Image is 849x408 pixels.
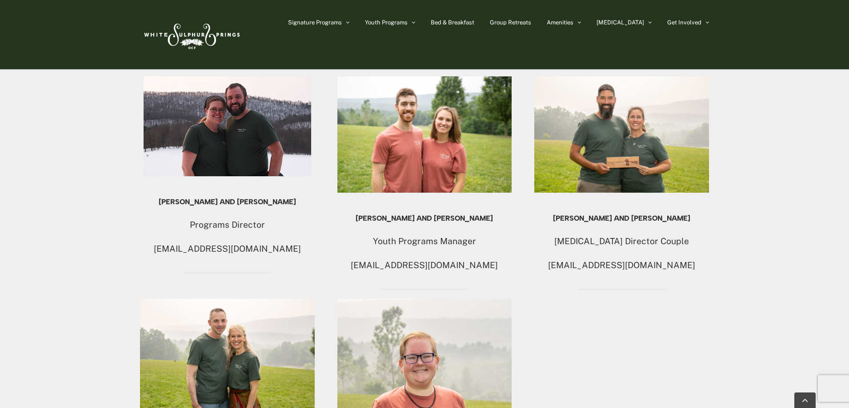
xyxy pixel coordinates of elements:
span: Bed & Breakfast [431,20,474,25]
span: Group Retreats [490,20,531,25]
span: Youth Programs [365,20,408,25]
p: Programs Director [140,218,315,233]
p: [EMAIL_ADDRESS][DOMAIN_NAME] [140,242,315,257]
h5: [PERSON_NAME] and [PERSON_NAME] [337,214,512,222]
p: [EMAIL_ADDRESS][DOMAIN_NAME] [337,258,512,273]
span: [MEDICAL_DATA] [597,20,644,25]
p: Youth Programs Manager [337,234,512,249]
span: Get Involved [667,20,701,25]
h5: [PERSON_NAME] and [PERSON_NAME] [534,214,709,222]
p: [EMAIL_ADDRESS][DOMAIN_NAME] [534,258,709,273]
img: DSC02100-Edit [337,76,512,193]
img: 230629_3906 [534,76,709,193]
h5: [PERSON_NAME] and [PERSON_NAME] [140,198,315,206]
p: [MEDICAL_DATA] Director Couple [534,234,709,249]
img: Halls [144,76,311,176]
span: Signature Programs [288,20,342,25]
img: White Sulphur Springs Logo [140,14,242,55]
span: Amenities [547,20,573,25]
